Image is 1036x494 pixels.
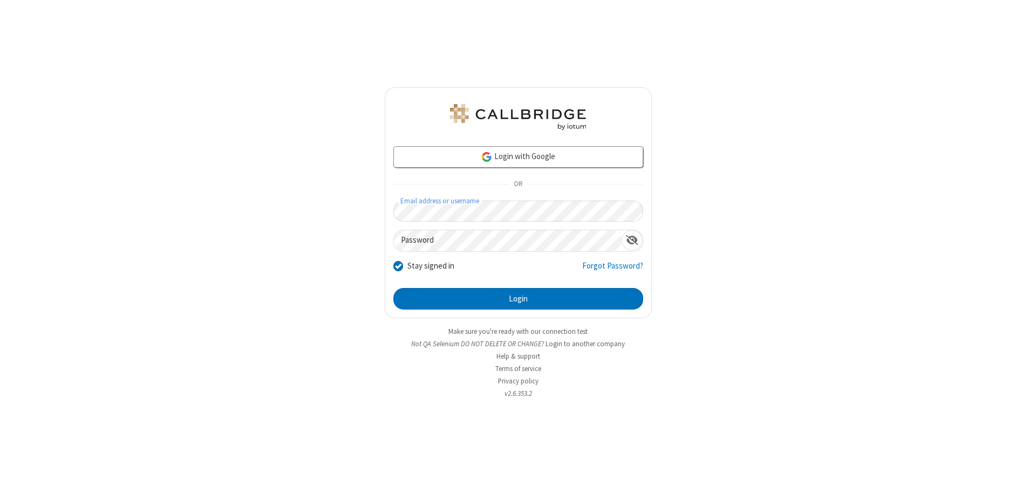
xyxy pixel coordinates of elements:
button: Login [393,288,643,310]
li: v2.6.353.2 [385,388,652,399]
img: google-icon.png [481,151,493,163]
label: Stay signed in [407,260,454,272]
a: Forgot Password? [582,260,643,280]
a: Make sure you're ready with our connection test [448,327,588,336]
img: QA Selenium DO NOT DELETE OR CHANGE [448,104,588,130]
input: Password [394,230,622,251]
a: Login with Google [393,146,643,168]
input: Email address or username [393,201,643,222]
span: OR [509,177,527,192]
a: Help & support [496,352,540,361]
a: Terms of service [495,364,541,373]
button: Login to another company [546,339,625,349]
div: Show password [622,230,643,250]
a: Privacy policy [498,376,539,386]
li: Not QA Selenium DO NOT DELETE OR CHANGE? [385,339,652,349]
